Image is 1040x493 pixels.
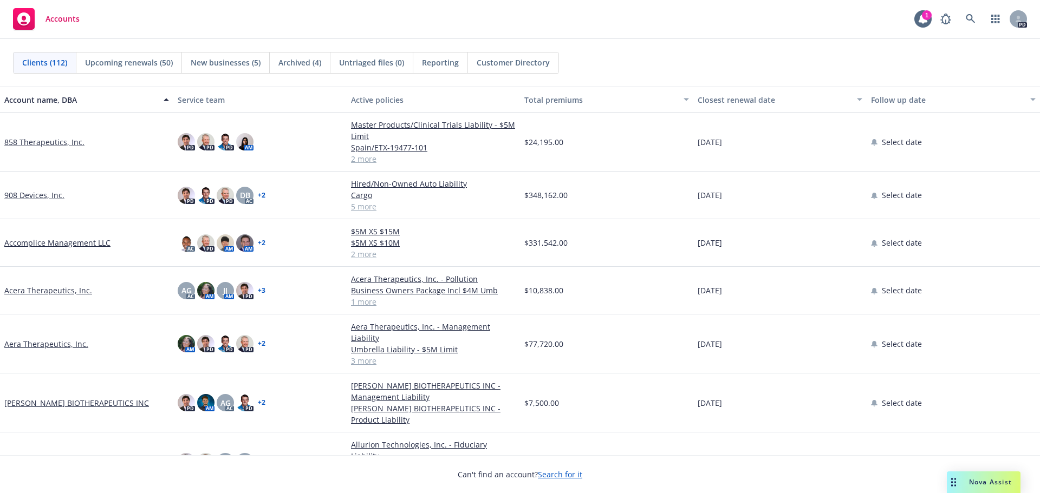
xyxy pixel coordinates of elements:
span: $348,162.00 [524,189,568,201]
span: Select date [882,338,922,350]
button: Closest renewal date [693,87,867,113]
div: Follow up date [871,94,1024,106]
span: [DATE] [698,136,722,148]
div: Closest renewal date [698,94,850,106]
a: Allurion Technologies, Inc. - Fiduciary Liability [351,439,516,462]
button: Service team [173,87,347,113]
a: + 2 [258,192,265,199]
a: 2 more [351,248,516,260]
img: photo [197,282,214,299]
img: photo [236,394,253,411]
span: [DATE] [698,189,722,201]
a: Switch app [985,8,1006,30]
div: Service team [178,94,342,106]
img: photo [178,335,195,352]
a: 908 Devices, Inc. [4,189,64,201]
div: Account name, DBA [4,94,157,106]
div: Active policies [351,94,516,106]
button: Nova Assist [947,471,1020,493]
span: $7,500.00 [524,397,559,409]
a: Accounts [9,4,84,34]
a: Aera Therapeutics, Inc. [4,338,88,350]
a: 1 more [351,296,516,307]
span: Accounts [45,15,80,23]
img: photo [197,453,214,470]
span: Nova Assist [969,477,1012,487]
span: Upcoming renewals (50) [85,57,173,68]
a: Master Products/Clinical Trials Liability - $5M Limit [351,119,516,142]
img: photo [217,234,234,252]
img: photo [236,234,253,252]
a: Accomplice Management LLC [4,237,110,248]
button: Active policies [347,87,520,113]
img: photo [178,234,195,252]
div: 1 [922,10,932,20]
span: Select date [882,237,922,248]
span: $77,720.00 [524,338,563,350]
img: photo [217,133,234,150]
a: + 2 [258,399,265,406]
span: $331,542.00 [524,237,568,248]
span: [DATE] [698,237,722,248]
img: photo [197,234,214,252]
a: Umbrella Liability - $5M Limit [351,344,516,355]
a: Aera Therapeutics, Inc. - Management Liability [351,321,516,344]
span: AG [220,397,231,409]
a: 3 more [351,355,516,366]
img: photo [236,335,253,352]
span: DB [240,189,250,201]
a: Cargo [351,189,516,201]
a: + 2 [258,340,265,347]
img: photo [197,133,214,150]
span: AG [181,285,192,296]
span: Untriaged files (0) [339,57,404,68]
a: [PERSON_NAME] BIOTHERAPEUTICS INC - Product Liability [351,403,516,425]
img: photo [197,335,214,352]
a: 2 more [351,153,516,165]
a: Acera Therapeutics, Inc. - Pollution [351,273,516,285]
span: Reporting [422,57,459,68]
span: Archived (4) [278,57,321,68]
img: photo [236,282,253,299]
span: Select date [882,136,922,148]
a: [PERSON_NAME] BIOTHERAPEUTICS INC - Management Liability [351,380,516,403]
span: Can't find an account? [458,469,582,480]
img: photo [178,133,195,150]
img: photo [236,133,253,150]
a: Spain/ETX-19477-101 [351,142,516,153]
img: photo [217,335,234,352]
span: Select date [882,285,922,296]
a: $5M XS $10M [351,237,516,248]
button: Follow up date [867,87,1040,113]
span: [DATE] [698,397,722,409]
img: photo [178,394,195,411]
span: Select date [882,397,922,409]
img: photo [178,453,195,470]
span: Clients (112) [22,57,67,68]
span: [DATE] [698,285,722,296]
span: $10,838.00 [524,285,563,296]
span: Customer Directory [477,57,550,68]
div: Drag to move [947,471,960,493]
span: [DATE] [698,338,722,350]
img: photo [178,187,195,204]
a: Hired/Non-Owned Auto Liability [351,178,516,189]
div: Total premiums [524,94,677,106]
img: photo [197,187,214,204]
a: + 3 [258,287,265,294]
a: [PERSON_NAME] BIOTHERAPEUTICS INC [4,397,149,409]
span: New businesses (5) [191,57,261,68]
a: $5M XS $15M [351,226,516,237]
button: Total premiums [520,87,693,113]
span: Select date [882,189,922,201]
a: 5 more [351,201,516,212]
a: Business Owners Package Incl $4M Umb [351,285,516,296]
a: Report a Bug [935,8,957,30]
a: Search [960,8,981,30]
img: photo [217,187,234,204]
